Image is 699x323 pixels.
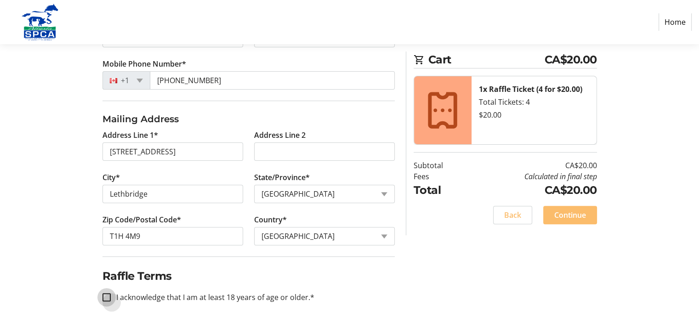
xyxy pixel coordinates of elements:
[554,210,586,221] span: Continue
[479,84,582,94] strong: 1x Raffle Ticket (4 for $20.00)
[102,58,186,69] label: Mobile Phone Number*
[102,214,181,225] label: Zip Code/Postal Code*
[102,172,120,183] label: City*
[479,96,589,108] div: Total Tickets: 4
[254,172,310,183] label: State/Province*
[414,182,466,198] td: Total
[504,210,521,221] span: Back
[102,185,243,203] input: City
[7,4,73,40] img: Alberta SPCA's Logo
[428,51,545,68] span: Cart
[545,51,597,68] span: CA$20.00
[102,268,395,284] h2: Raffle Terms
[466,171,597,182] td: Calculated in final step
[254,214,287,225] label: Country*
[414,171,466,182] td: Fees
[150,71,395,90] input: (506) 234-5678
[543,206,597,224] button: Continue
[659,13,692,31] a: Home
[102,142,243,161] input: Address
[254,130,306,141] label: Address Line 2
[479,109,589,120] div: $20.00
[466,182,597,198] td: CA$20.00
[466,160,597,171] td: CA$20.00
[102,130,158,141] label: Address Line 1*
[102,112,395,126] h3: Mailing Address
[414,160,466,171] td: Subtotal
[493,206,532,224] button: Back
[102,227,243,245] input: Zip or Postal Code
[111,292,314,303] label: I acknowledge that I am at least 18 years of age or older.*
